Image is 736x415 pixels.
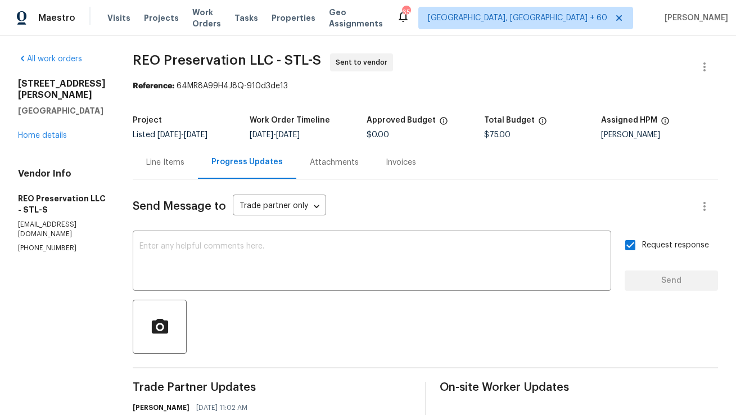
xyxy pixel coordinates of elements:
[428,12,607,24] span: [GEOGRAPHIC_DATA], [GEOGRAPHIC_DATA] + 60
[18,168,106,179] h4: Vendor Info
[18,132,67,139] a: Home details
[184,131,207,139] span: [DATE]
[642,240,709,251] span: Request response
[233,197,326,216] div: Trade partner only
[250,116,330,124] h5: Work Order Timeline
[660,12,728,24] span: [PERSON_NAME]
[484,116,535,124] h5: Total Budget
[133,116,162,124] h5: Project
[18,78,106,101] h2: [STREET_ADDRESS][PERSON_NAME]
[133,402,189,413] h6: [PERSON_NAME]
[146,157,184,168] div: Line Items
[38,12,75,24] span: Maestro
[107,12,130,24] span: Visits
[18,193,106,215] h5: REO Preservation LLC - STL-S
[386,157,416,168] div: Invoices
[484,131,511,139] span: $75.00
[18,55,82,63] a: All work orders
[18,105,106,116] h5: [GEOGRAPHIC_DATA]
[133,53,321,67] span: REO Preservation LLC - STL-S
[133,131,207,139] span: Listed
[192,7,221,29] span: Work Orders
[157,131,207,139] span: -
[276,131,300,139] span: [DATE]
[133,201,226,212] span: Send Message to
[439,116,448,131] span: The total cost of line items that have been approved by both Opendoor and the Trade Partner. This...
[601,116,657,124] h5: Assigned HPM
[336,57,392,68] span: Sent to vendor
[157,131,181,139] span: [DATE]
[250,131,273,139] span: [DATE]
[538,116,547,131] span: The total cost of line items that have been proposed by Opendoor. This sum includes line items th...
[367,116,436,124] h5: Approved Budget
[661,116,670,131] span: The hpm assigned to this work order.
[367,131,389,139] span: $0.00
[250,131,300,139] span: -
[133,82,174,90] b: Reference:
[18,243,106,253] p: [PHONE_NUMBER]
[133,80,718,92] div: 64MR8A99H4J8Q-910d3de13
[234,14,258,22] span: Tasks
[310,157,359,168] div: Attachments
[329,7,383,29] span: Geo Assignments
[601,131,718,139] div: [PERSON_NAME]
[402,7,410,18] div: 656
[211,156,283,168] div: Progress Updates
[440,382,719,393] span: On-site Worker Updates
[196,402,247,413] span: [DATE] 11:02 AM
[272,12,315,24] span: Properties
[144,12,179,24] span: Projects
[133,382,412,393] span: Trade Partner Updates
[18,220,106,239] p: [EMAIL_ADDRESS][DOMAIN_NAME]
